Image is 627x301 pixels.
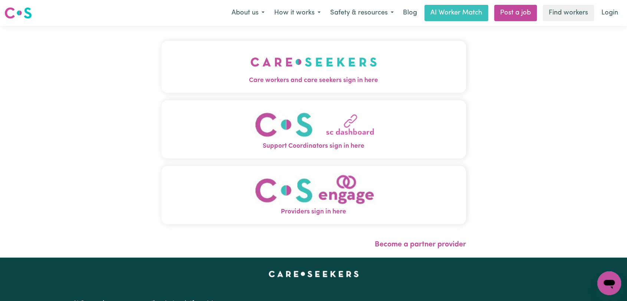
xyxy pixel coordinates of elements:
[424,5,488,21] a: AI Worker Match
[597,271,621,295] iframe: Button to launch messaging window
[269,271,359,277] a: Careseekers home page
[4,4,32,22] a: Careseekers logo
[269,5,325,21] button: How it works
[161,76,466,85] span: Care workers and care seekers sign in here
[161,141,466,151] span: Support Coordinators sign in here
[494,5,537,21] a: Post a job
[325,5,398,21] button: Safety & resources
[398,5,421,21] a: Blog
[227,5,269,21] button: About us
[375,241,466,248] a: Become a partner provider
[161,207,466,217] span: Providers sign in here
[161,100,466,158] button: Support Coordinators sign in here
[161,41,466,93] button: Care workers and care seekers sign in here
[597,5,623,21] a: Login
[543,5,594,21] a: Find workers
[4,6,32,20] img: Careseekers logo
[161,166,466,224] button: Providers sign in here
